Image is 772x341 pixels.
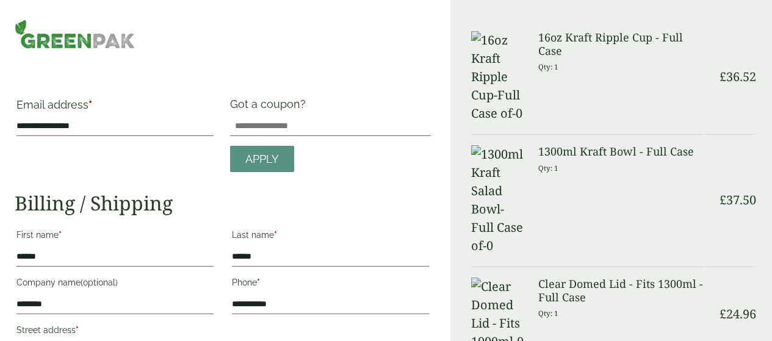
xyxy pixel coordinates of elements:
abbr: required [76,325,79,335]
span: £ [720,306,726,322]
bdi: 36.52 [720,68,756,85]
label: Phone [232,274,429,295]
abbr: required [59,230,62,240]
label: First name [16,226,214,247]
bdi: 37.50 [720,192,756,208]
h2: Billing / Shipping [15,192,431,215]
h3: Clear Domed Lid - Fits 1300ml - Full Case [538,278,704,304]
span: (optional) [81,278,118,287]
label: Email address [16,99,214,117]
a: Apply [230,146,294,172]
abbr: required [257,278,260,287]
img: 16oz Kraft Ripple Cup-Full Case of-0 [471,31,524,123]
img: 1300ml Kraft Salad Bowl-Full Case of-0 [471,145,524,255]
small: Qty: 1 [538,62,558,71]
label: Company name [16,274,214,295]
label: Last name [232,226,429,247]
small: Qty: 1 [538,163,558,173]
small: Qty: 1 [538,309,558,318]
label: Got a coupon? [230,98,311,117]
abbr: required [88,98,92,111]
span: £ [720,68,726,85]
bdi: 24.96 [720,306,756,322]
span: Apply [245,153,279,166]
h3: 1300ml Kraft Bowl - Full Case [538,145,704,159]
abbr: required [274,230,277,240]
h3: 16oz Kraft Ripple Cup - Full Case [538,31,704,57]
img: GreenPak Supplies [15,20,135,49]
span: £ [720,192,726,208]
